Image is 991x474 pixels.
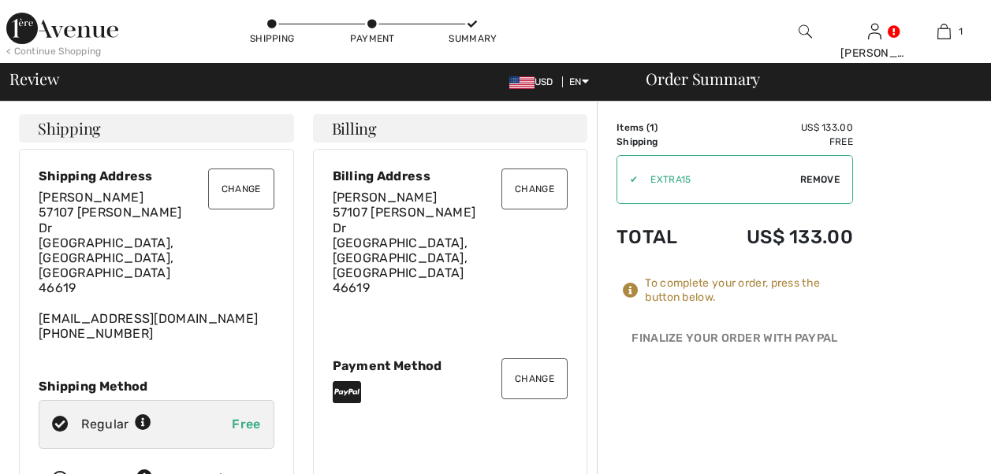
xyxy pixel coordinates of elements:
div: Payment [348,31,396,46]
div: Regular [81,415,151,434]
span: 1 [959,24,963,39]
span: [PERSON_NAME] [333,190,438,205]
div: Summary [449,31,496,46]
div: < Continue Shopping [6,44,102,58]
span: 1 [650,122,654,133]
div: Shipping Address [39,168,274,183]
span: Shipping [38,120,101,136]
button: Change [501,358,568,399]
span: Billing [332,120,377,136]
div: To complete your order, press the button below. [645,276,853,305]
div: ✔ [617,172,638,187]
span: USD [509,76,560,87]
td: Items ( ) [617,120,702,135]
div: Billing Address [333,168,568,183]
div: Shipping [248,31,296,46]
td: Total [617,210,702,264]
td: US$ 133.00 [702,210,853,264]
img: My Bag [937,22,951,41]
span: 57107 [PERSON_NAME] Dr [GEOGRAPHIC_DATA], [GEOGRAPHIC_DATA], [GEOGRAPHIC_DATA] 46619 [333,205,476,295]
div: [EMAIL_ADDRESS][DOMAIN_NAME] [PHONE_NUMBER] [39,190,274,341]
span: Remove [800,172,840,187]
div: Payment Method [333,358,568,373]
td: US$ 133.00 [702,120,853,135]
div: Finalize Your Order with PayPal [617,330,853,354]
span: EN [569,76,589,87]
div: Shipping Method [39,379,274,394]
td: Shipping [617,135,702,149]
span: 57107 [PERSON_NAME] Dr [GEOGRAPHIC_DATA], [GEOGRAPHIC_DATA], [GEOGRAPHIC_DATA] 46619 [39,205,182,295]
span: Free [232,417,260,431]
img: US Dollar [509,76,535,89]
a: 1 [910,22,978,41]
img: search the website [799,22,812,41]
td: Free [702,135,853,149]
img: 1ère Avenue [6,13,118,44]
img: My Info [868,22,881,41]
span: [PERSON_NAME] [39,190,143,205]
button: Change [208,168,274,209]
div: Order Summary [627,71,982,87]
a: Sign In [868,24,881,39]
input: Promo code [638,156,800,203]
div: [PERSON_NAME] [840,45,908,61]
button: Change [501,168,568,209]
span: Review [9,71,59,87]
